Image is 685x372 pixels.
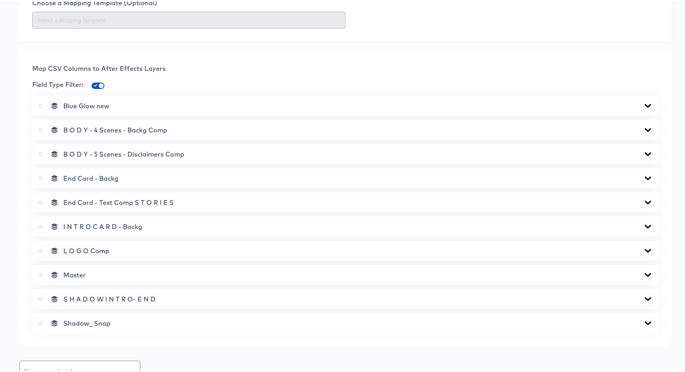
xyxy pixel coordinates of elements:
[63,269,86,277] span: Master
[63,293,156,302] span: S H A D O W I N T R O- E N D
[63,149,184,157] span: B O D Y - 5 Scenes - Disclaimers Comp
[63,318,110,326] span: Shadow_ Snap
[32,79,83,87] span: Field Type Filter:
[63,173,119,181] span: End Card - Backg
[36,14,342,23] input: Select a Mapping Template
[32,63,166,71] span: Map CSV Columns to After Effects Layers
[63,245,109,253] span: L O G O Comp
[63,100,109,108] span: Blue Glow new
[63,197,174,205] span: End Card - Text Comp S T O R I E S
[63,124,167,132] span: B O D Y - 4 Scenes - Backg Comp
[63,221,142,229] span: I N T R O C A R D - Backg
